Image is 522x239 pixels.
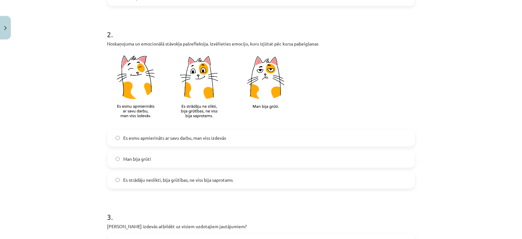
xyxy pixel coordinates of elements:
h1: 3 . [107,201,415,221]
input: Es strādāju neslikti, bija grūtības, ne viss bija saprotams [116,178,120,182]
span: Man bija grūti [124,156,151,162]
span: Es strādāju neslikti, bija grūtības, ne viss bija saprotams [124,177,233,183]
span: Es esmu apmierināts ar savu darbu, man viss izdevās [124,135,226,141]
p: Noskaņojuma un emocionālā stāvokļa pašrefleksija. Izvēlieties emociju, kuru izjūtat pēc kursa pab... [107,40,415,47]
input: Es esmu apmierināts ar savu darbu, man viss izdevās [116,136,120,140]
img: icon-close-lesson-0947bae3869378f0d4975bcd49f059093ad1ed9edebbc8119c70593378902aed.svg [4,26,7,30]
p: [PERSON_NAME] izdevās atbildēt uz visiem uzdotajiem jautājumiem? [107,223,415,230]
input: Man bija grūti [116,157,120,161]
h1: 2 . [107,19,415,39]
